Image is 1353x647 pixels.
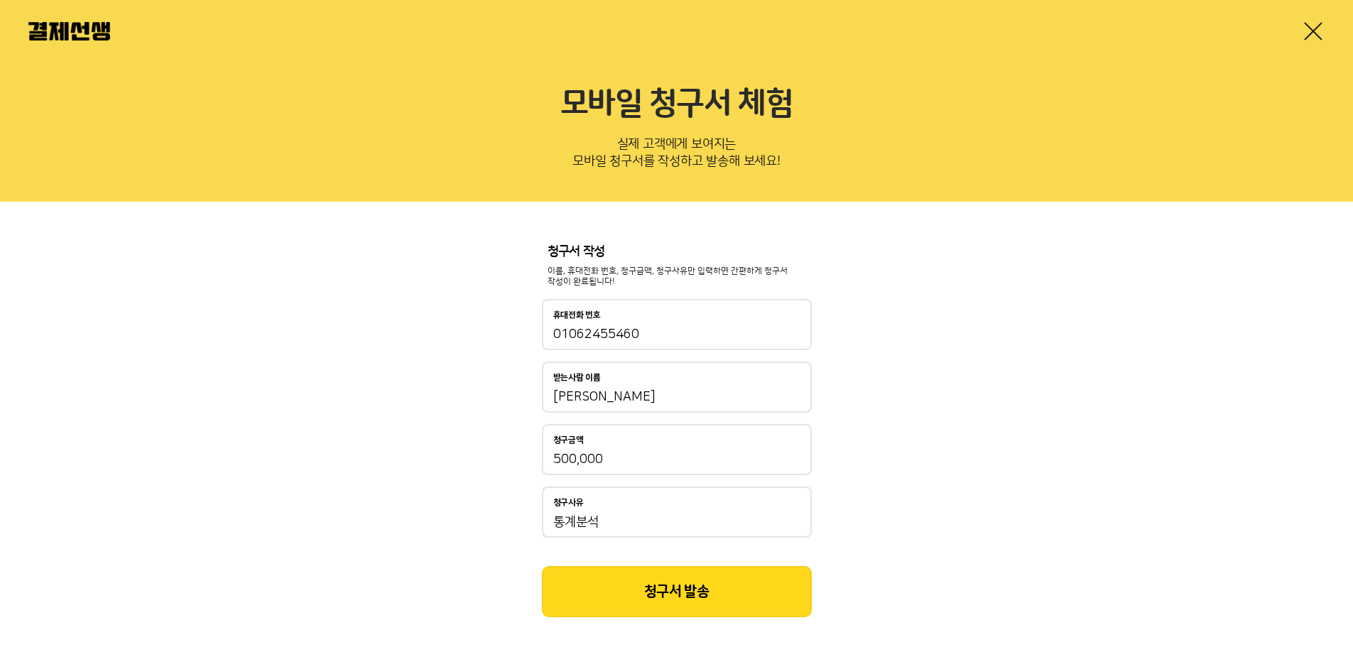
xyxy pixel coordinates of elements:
[28,85,1325,124] h2: 모바일 청구서 체험
[553,310,601,320] p: 휴대전화 번호
[542,566,812,617] button: 청구서 발송
[553,451,800,468] input: 청구금액
[548,266,806,288] p: 이름, 휴대전화 번호, 청구금액, 청구사유만 입력하면 간편하게 청구서 작성이 완료됩니다!
[553,326,800,343] input: 휴대전화 번호
[553,388,800,406] input: 받는사람 이름
[553,373,601,383] p: 받는사람 이름
[553,513,800,531] input: 청구사유
[28,22,110,40] img: 결제선생
[553,435,584,445] p: 청구금액
[553,498,584,508] p: 청구사유
[548,244,806,260] p: 청구서 작성
[28,132,1325,179] p: 실제 고객에게 보여지는 모바일 청구서를 작성하고 발송해 보세요!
